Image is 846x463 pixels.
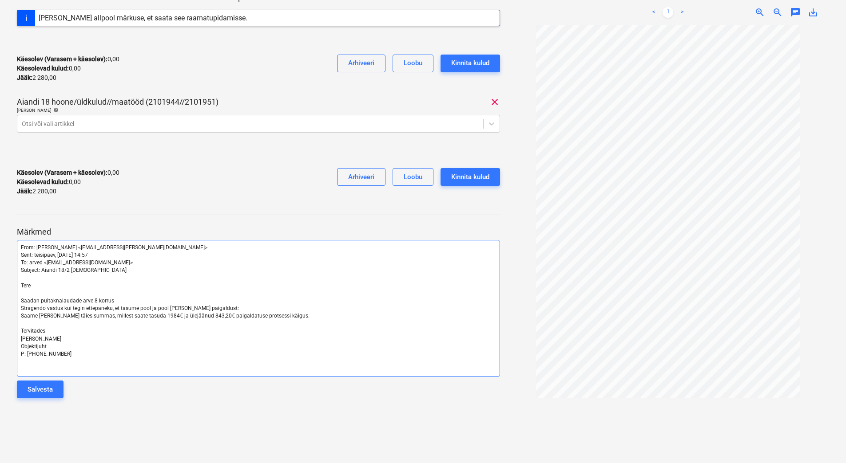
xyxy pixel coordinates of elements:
[52,107,59,113] span: help
[404,57,422,69] div: Loobu
[21,283,31,289] span: Tere
[17,55,119,64] p: 0,00
[17,227,500,237] p: Märkmed
[21,336,61,342] span: [PERSON_NAME]
[17,74,32,81] strong: Jääk :
[21,259,133,266] span: To: arved <[EMAIL_ADDRESS][DOMAIN_NAME]>
[441,55,500,72] button: Kinnita kulud
[451,171,489,183] div: Kinnita kulud
[404,171,422,183] div: Loobu
[755,7,765,18] span: zoom_in
[17,65,69,72] strong: Käesolevad kulud :
[772,7,783,18] span: zoom_out
[393,55,433,72] button: Loobu
[348,57,374,69] div: Arhiveeri
[393,168,433,186] button: Loobu
[17,177,81,187] p: 0,00
[17,187,56,196] p: 2 280,00
[677,7,687,18] a: Next page
[21,244,207,251] span: From: [PERSON_NAME] <[EMAIL_ADDRESS][PERSON_NAME][DOMAIN_NAME]>
[21,252,88,258] span: Sent: teisipäev, [DATE] 14:57
[17,64,81,73] p: 0,00
[648,7,659,18] a: Previous page
[28,384,53,395] div: Salvesta
[21,351,71,357] span: P: [PHONE_NUMBER]
[451,57,489,69] div: Kinnita kulud
[21,298,114,304] span: Saadan puitaknalaudade arve 8 korrus
[790,7,801,18] span: chat
[21,267,127,273] span: Subject: Aiandi 18/2 [DEMOGRAPHIC_DATA]
[21,328,45,334] span: Tervitades
[17,178,69,185] strong: Käesolevad kulud :
[441,168,500,186] button: Kinnita kulud
[39,14,247,22] div: [PERSON_NAME] allpool märkuse, et saata see raamatupidamisse.
[337,168,385,186] button: Arhiveeri
[21,313,310,319] span: Saame [PERSON_NAME] täies summas, millest saate tasuda 1984€ ja ülejäänud 843,20€ paigaldatuse pr...
[17,97,218,107] p: Aiandi 18 hoone/üldkulud//maatööd (2101944//2101951)
[17,381,64,398] button: Salvesta
[802,420,846,463] iframe: Chat Widget
[348,171,374,183] div: Arhiveeri
[337,55,385,72] button: Arhiveeri
[17,188,32,195] strong: Jääk :
[808,7,818,18] span: save_alt
[17,55,107,63] strong: Käesolev (Varasem + käesolev) :
[663,7,673,18] a: Page 1 is your current page
[17,168,119,177] p: 0,00
[489,97,500,107] span: clear
[17,169,107,176] strong: Käesolev (Varasem + käesolev) :
[17,73,56,82] p: 2 280,00
[17,107,500,113] div: [PERSON_NAME]
[21,305,239,311] span: Stragendo vastus kui tegin ettepaneku, et tasume pool ja pool [PERSON_NAME] paigaldust:
[21,343,47,349] span: Objektijuht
